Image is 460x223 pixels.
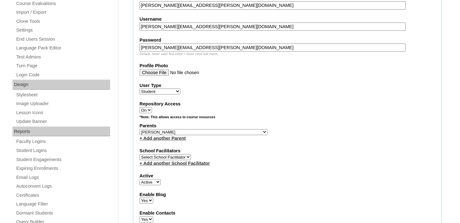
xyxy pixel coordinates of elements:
div: Design [12,80,110,90]
div: Default: lower case first initial + lower case last name. [139,52,435,56]
label: Enable Blog [139,191,435,198]
a: Stylesheet [16,91,110,99]
a: End Users Session [16,35,110,43]
a: Student Logins [16,147,110,155]
a: + Add another School Facilitator [139,161,210,166]
label: Password [139,37,435,43]
a: Autoconvert Logs [16,182,110,190]
a: Student Engagements [16,156,110,164]
a: Faculty Logins [16,138,110,145]
a: Update Banner [16,118,110,125]
a: Lesson Icons [16,109,110,117]
label: Active [139,173,435,179]
label: Parents [139,123,435,129]
label: Repository Access [139,101,435,107]
a: Email Logs [16,174,110,181]
div: Reports [12,127,110,137]
label: Username [139,16,435,23]
label: Enable Contacts [139,210,435,216]
a: Clone Tools [16,18,110,25]
a: Turn Page [16,62,110,70]
a: + Add another Parent [139,136,186,141]
a: Test Admins [16,53,110,61]
div: *Note: This allows access to course resources [139,115,435,123]
a: Expiring Enrollments [16,165,110,172]
a: Import / Export [16,8,110,16]
a: Dormant Students [16,209,110,217]
a: Language Filter [16,200,110,208]
a: Login Code [16,71,110,79]
label: User Type [139,82,435,89]
label: School Facilitators [139,148,435,154]
a: Language Pack Editor [16,44,110,52]
a: Settings [16,26,110,34]
a: Certificates [16,191,110,199]
a: Image Uploader [16,100,110,108]
label: Profile Photo [139,63,435,69]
